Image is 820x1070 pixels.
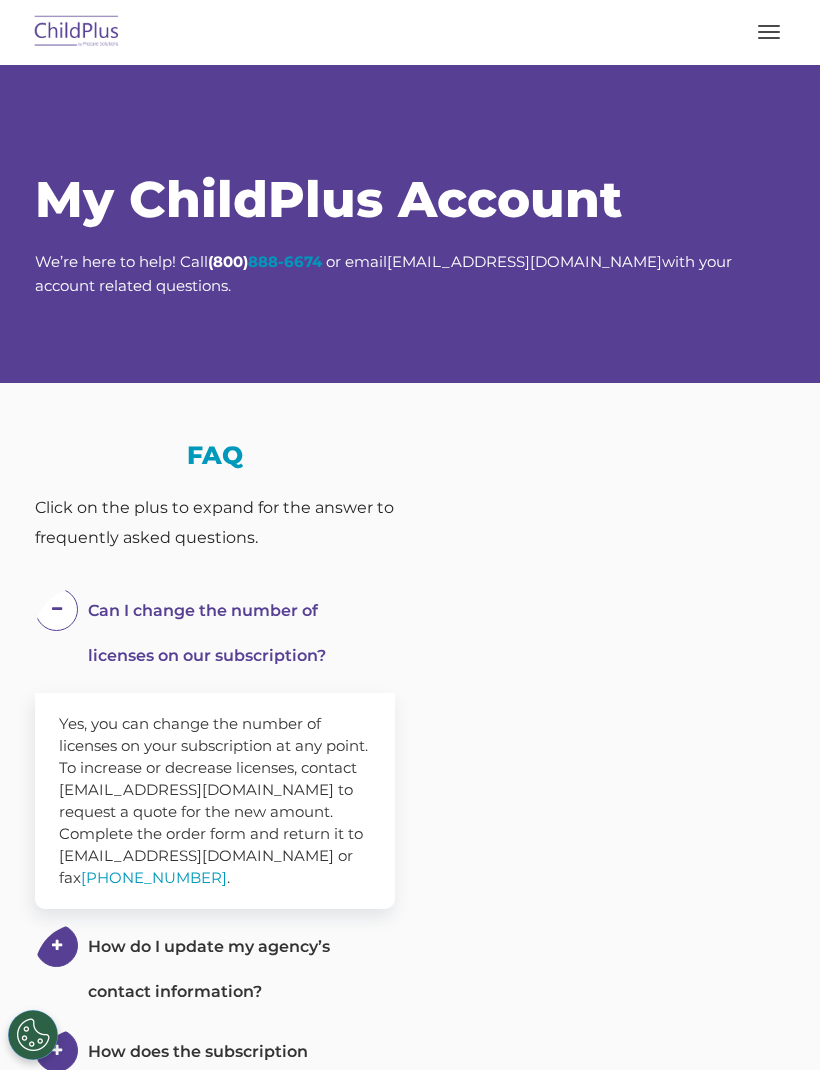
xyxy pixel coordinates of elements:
[88,601,326,665] span: Can I change the number of licenses on our subscription?
[387,252,662,271] a: [EMAIL_ADDRESS][DOMAIN_NAME]
[88,937,330,1001] span: How do I update my agency’s contact information?
[35,693,395,909] div: Yes, you can change the number of licenses on your subscription at any point. To increase or decr...
[35,169,622,230] span: My ChildPlus Account
[35,443,395,468] h3: FAQ
[30,9,124,56] img: ChildPlus by Procare Solutions
[248,252,322,271] a: 888-6674
[208,252,213,271] strong: (
[35,493,395,553] div: Click on the plus to expand for the answer to frequently asked questions.
[81,868,227,887] a: [PHONE_NUMBER]
[213,252,326,271] strong: 800)
[35,252,732,295] span: We’re here to help! Call or email with your account related questions.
